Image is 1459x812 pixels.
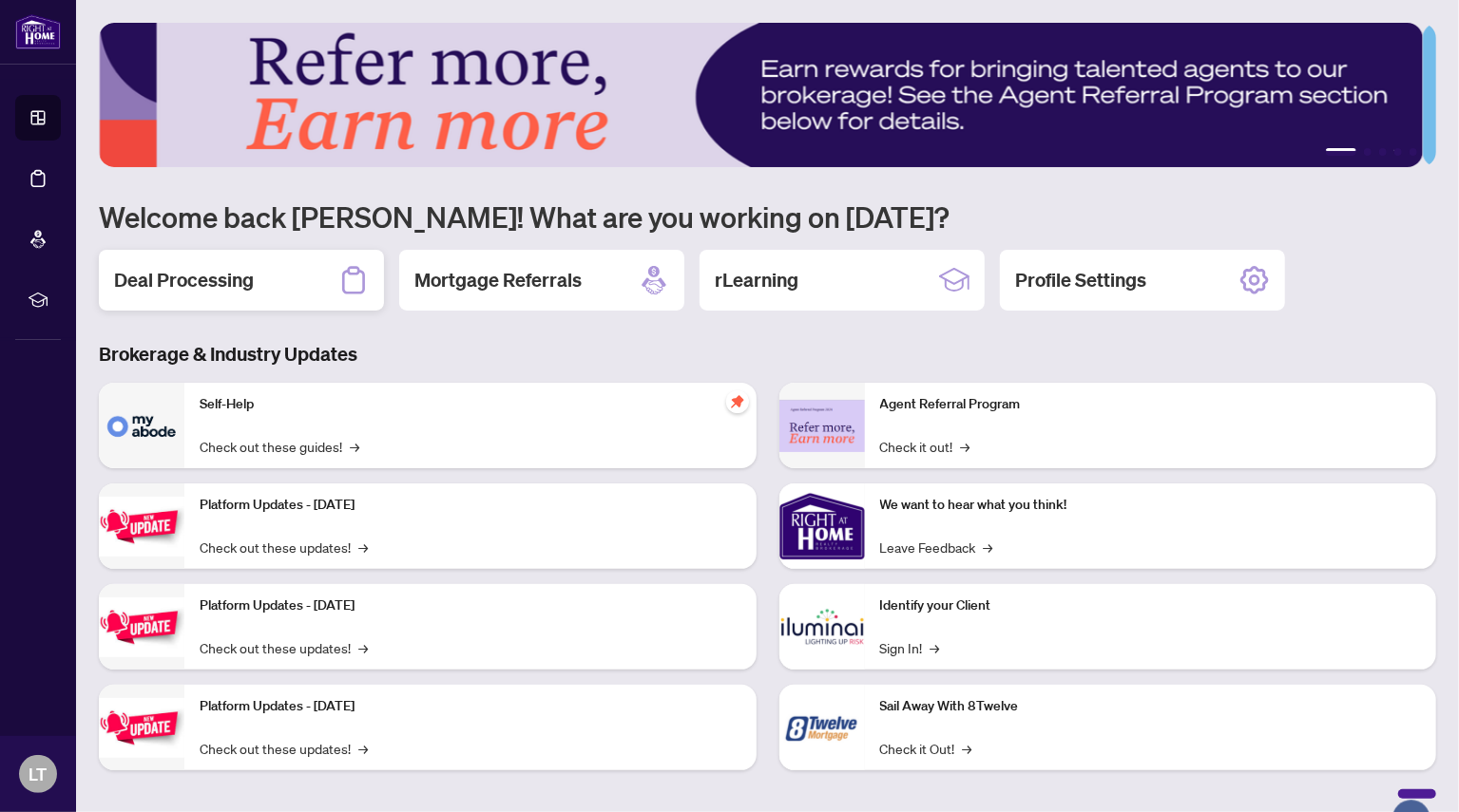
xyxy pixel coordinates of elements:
[200,394,741,415] p: Self-Help
[880,595,1422,616] p: Identify your Client
[99,23,1423,167] img: Slide 0
[114,267,254,293] h2: Deal Processing
[1379,148,1387,156] button: 3
[99,198,1436,235] h1: Welcome back [PERSON_NAME]! What are you working on [DATE]?
[880,637,940,658] a: Sign In!→
[200,637,368,658] a: Check out these updates!→
[200,537,368,557] a: Check out these updates!→
[358,537,368,557] span: →
[931,637,940,658] span: →
[1326,148,1356,156] button: 1
[99,698,184,758] img: Platform Updates - June 23, 2025
[880,436,970,457] a: Check it out!→
[880,495,1422,516] p: We want to hear what you think!
[200,696,741,717] p: Platform Updates - [DATE]
[726,390,749,413] span: pushpin
[880,738,972,759] a: Check it Out!→
[1364,148,1372,156] button: 2
[880,696,1422,717] p: Sail Away With 8Twelve
[779,483,865,569] img: We want to hear what you think!
[779,584,865,670] img: Identify your Client
[963,738,972,759] span: →
[1410,148,1417,156] button: 5
[200,495,741,516] p: Platform Updates - [DATE]
[358,637,368,658] span: →
[99,341,1436,368] h3: Brokerage & Industry Updates
[29,761,48,787] span: LT
[99,383,184,468] img: Self-Help
[99,597,184,657] img: Platform Updates - July 8, 2025
[779,400,865,452] img: Agent Referral Program
[358,738,368,759] span: →
[99,497,184,557] img: Platform Updates - July 21, 2025
[200,436,359,457] a: Check out these guides!→
[779,685,865,770] img: Sail Away With 8Twelve
[984,537,993,557] span: →
[15,14,61,49] img: logo
[1394,148,1402,156] button: 4
[880,394,1422,415] p: Agent Referral Program
[414,267,582,293] h2: Mortgage Referrals
[961,436,970,457] span: →
[200,738,368,759] a: Check out these updates!→
[715,267,798,293] h2: rLearning
[880,537,993,557] a: Leave Feedback→
[1383,746,1440,803] button: Open asap
[350,436,359,457] span: →
[200,595,741,616] p: Platform Updates - [DATE]
[1015,267,1146,293] h2: Profile Settings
